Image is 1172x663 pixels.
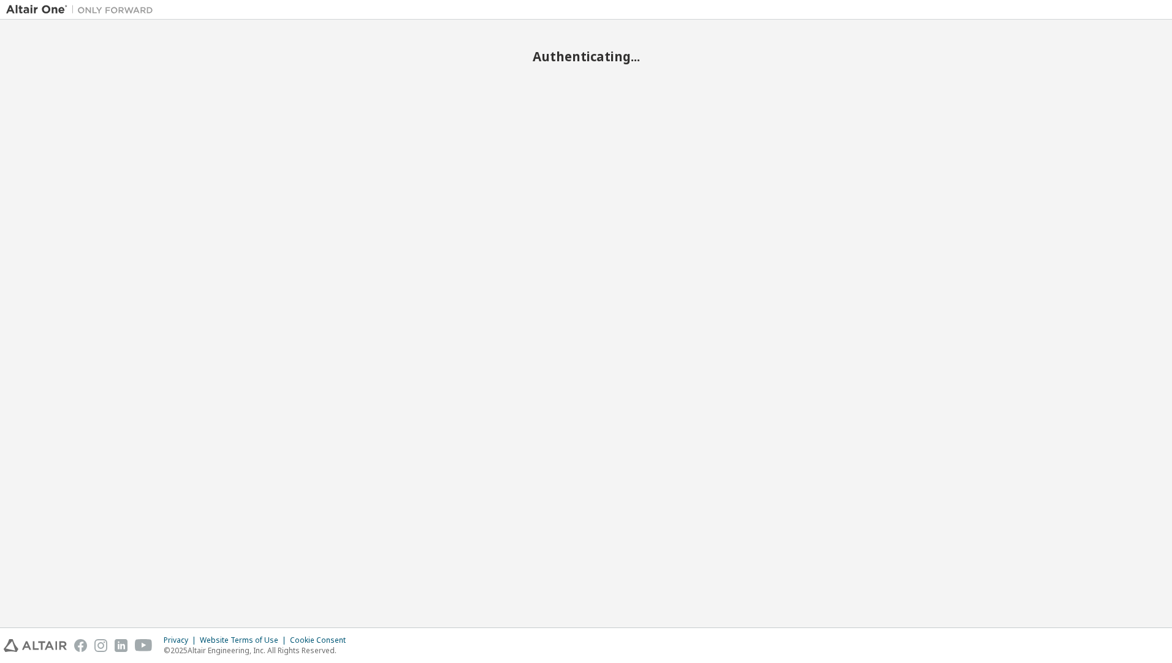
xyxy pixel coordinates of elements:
img: Altair One [6,4,159,16]
h2: Authenticating... [6,48,1166,64]
img: altair_logo.svg [4,639,67,652]
p: © 2025 Altair Engineering, Inc. All Rights Reserved. [164,645,353,656]
img: youtube.svg [135,639,153,652]
img: instagram.svg [94,639,107,652]
img: facebook.svg [74,639,87,652]
div: Cookie Consent [290,635,353,645]
div: Website Terms of Use [200,635,290,645]
img: linkedin.svg [115,639,127,652]
div: Privacy [164,635,200,645]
